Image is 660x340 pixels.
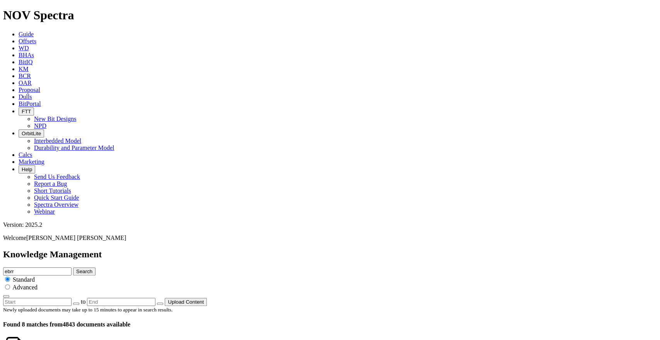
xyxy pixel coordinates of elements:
[3,8,657,22] h1: NOV Spectra
[19,38,36,44] a: Offsets
[3,307,172,313] small: Newly uploaded documents may take up to 15 minutes to appear in search results.
[19,80,32,86] a: OAR
[12,284,38,291] span: Advanced
[26,235,126,241] span: [PERSON_NAME] [PERSON_NAME]
[19,107,34,116] button: FTT
[34,116,76,122] a: New Bit Designs
[19,31,34,37] a: Guide
[87,298,155,306] input: End
[19,52,34,58] a: BHAs
[3,321,63,328] span: Found 8 matches from
[34,138,81,144] a: Interbedded Model
[34,187,71,194] a: Short Tutorials
[19,151,32,158] a: Calcs
[34,144,114,151] a: Durability and Parameter Model
[3,298,72,306] input: Start
[165,298,207,306] button: Upload Content
[3,221,657,228] div: Version: 2025.2
[19,100,41,107] a: BitPortal
[19,158,44,165] a: Marketing
[34,180,67,187] a: Report a Bug
[3,321,657,328] h4: 4843 documents available
[22,167,32,172] span: Help
[19,66,29,72] a: KM
[19,87,40,93] a: Proposal
[73,267,96,275] button: Search
[19,129,44,138] button: OrbitLite
[34,173,80,180] a: Send Us Feedback
[81,298,85,305] span: to
[19,165,35,173] button: Help
[13,276,35,283] span: Standard
[22,131,41,136] span: OrbitLite
[19,45,29,51] a: WD
[19,73,31,79] a: BCR
[3,235,657,241] p: Welcome
[34,208,55,215] a: Webinar
[19,59,32,65] a: BitIQ
[3,249,657,260] h2: Knowledge Management
[34,194,79,201] a: Quick Start Guide
[34,122,46,129] a: NPD
[22,109,31,114] span: FTT
[19,93,32,100] a: Dulls
[34,201,78,208] a: Spectra Overview
[3,267,72,275] input: e.g. Smoothsteer Record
